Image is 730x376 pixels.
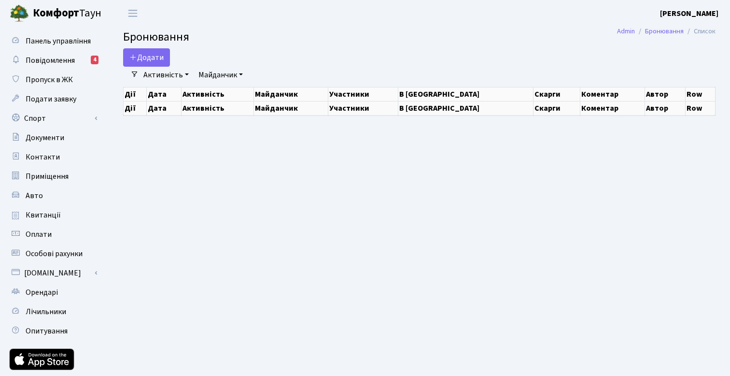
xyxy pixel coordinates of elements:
span: Панель управління [26,36,91,46]
th: Дії [124,87,147,101]
th: В [GEOGRAPHIC_DATA] [398,101,533,115]
th: Участники [328,87,398,101]
span: Орендарі [26,287,58,298]
th: Участники [328,101,398,115]
button: Переключити навігацію [121,5,145,21]
span: Оплати [26,229,52,240]
a: Бронювання [645,26,684,36]
span: Особові рахунки [26,248,83,259]
th: Дата [146,87,181,101]
th: Активність [181,101,254,115]
a: [DOMAIN_NAME] [5,263,101,283]
span: Документи [26,132,64,143]
a: Повідомлення4 [5,51,101,70]
a: Орендарі [5,283,101,302]
span: Авто [26,190,43,201]
th: Майданчик [254,87,328,101]
span: Пропуск в ЖК [26,74,73,85]
span: Приміщення [26,171,69,182]
a: Панель управління [5,31,101,51]
nav: breadcrumb [603,21,730,42]
th: Дата [146,101,181,115]
a: Подати заявку [5,89,101,109]
a: Пропуск в ЖК [5,70,101,89]
th: Row [685,101,715,115]
div: 4 [91,56,98,64]
span: Контакти [26,152,60,162]
a: Активність [140,67,193,83]
span: Квитанції [26,210,61,220]
th: Скарги [533,101,580,115]
a: Контакти [5,147,101,167]
b: Комфорт [33,5,79,21]
th: Коментар [580,101,645,115]
th: Скарги [533,87,580,101]
a: Оплати [5,225,101,244]
img: logo.png [10,4,29,23]
a: Майданчик [195,67,247,83]
th: Автор [645,87,686,101]
th: Row [685,87,715,101]
th: Активність [181,87,254,101]
span: Таун [33,5,101,22]
th: В [GEOGRAPHIC_DATA] [398,87,533,101]
li: Список [684,26,716,37]
a: Авто [5,186,101,205]
a: [PERSON_NAME] [660,8,718,19]
a: Лічильники [5,302,101,321]
a: Admin [617,26,635,36]
a: Приміщення [5,167,101,186]
a: Опитування [5,321,101,341]
th: Коментар [580,87,645,101]
a: Спорт [5,109,101,128]
span: Лічильники [26,306,66,317]
span: Бронювання [123,29,189,45]
th: Майданчик [254,101,328,115]
span: Подати заявку [26,94,76,104]
span: Повідомлення [26,55,75,66]
button: Додати [123,48,170,67]
a: Квитанції [5,205,101,225]
th: Дії [124,101,147,115]
a: Документи [5,128,101,147]
a: Особові рахунки [5,244,101,263]
span: Опитування [26,326,68,336]
th: Автор [645,101,686,115]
